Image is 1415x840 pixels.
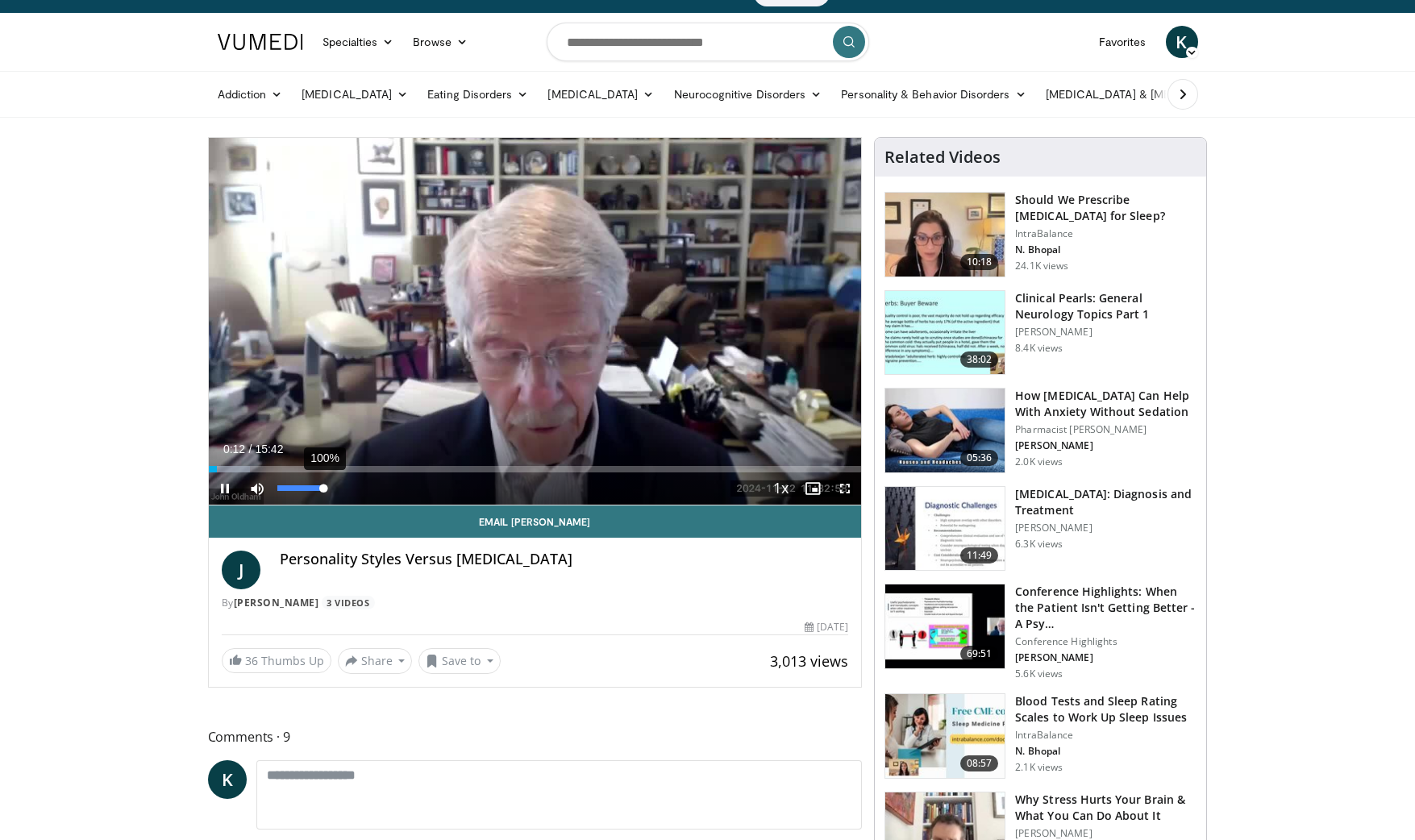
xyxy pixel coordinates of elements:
div: [DATE] [805,620,848,634]
p: N. Bhopal [1015,243,1197,256]
span: 15:42 [255,443,283,455]
a: 36 Thumbs Up [222,648,331,673]
h4: Personality Styles Versus [MEDICAL_DATA] [280,551,849,568]
span: 3,013 views [770,651,848,671]
button: Share [338,648,413,674]
a: Neurocognitive Disorders [664,78,832,110]
button: Enable picture-in-picture mode [797,472,829,505]
h4: Related Videos [884,148,1001,167]
p: 8.4K views [1015,342,1063,355]
button: Pause [209,472,241,505]
img: 7bfe4765-2bdb-4a7e-8d24-83e30517bd33.150x105_q85_crop-smart_upscale.jpg [885,389,1005,472]
a: Browse [403,26,477,58]
input: Search topics, interventions [547,23,869,61]
p: 2.1K views [1015,761,1063,774]
p: 5.6K views [1015,667,1063,680]
a: 69:51 Conference Highlights: When the Patient Isn't Getting Better - A Psy… Conference Highlights... [884,584,1197,680]
h3: [MEDICAL_DATA]: Diagnosis and Treatment [1015,486,1197,518]
p: 6.3K views [1015,538,1063,551]
img: 4362ec9e-0993-4580-bfd4-8e18d57e1d49.150x105_q85_crop-smart_upscale.jpg [885,584,1005,668]
span: 11:49 [960,547,999,563]
p: IntraBalance [1015,227,1197,240]
img: 247ca3b2-fc43-4042-8c3d-b42db022ef6a.150x105_q85_crop-smart_upscale.jpg [885,694,1005,778]
h3: Blood Tests and Sleep Rating Scales to Work Up Sleep Issues [1015,693,1197,726]
span: 05:36 [960,450,999,466]
p: Conference Highlights [1015,635,1197,648]
p: [PERSON_NAME] [1015,522,1197,534]
h3: Clinical Pearls: General Neurology Topics Part 1 [1015,290,1197,322]
p: [PERSON_NAME] [1015,439,1197,452]
a: 3 Videos [322,596,375,609]
a: [PERSON_NAME] [234,596,319,609]
a: Eating Disorders [418,78,538,110]
a: [MEDICAL_DATA] & [MEDICAL_DATA] [1036,78,1267,110]
p: 24.1K views [1015,260,1068,272]
div: By [222,596,849,610]
a: [MEDICAL_DATA] [292,78,418,110]
video-js: Video Player [209,138,862,505]
p: N. Bhopal [1015,745,1197,758]
p: [PERSON_NAME] [1015,827,1197,840]
div: Progress Bar [209,466,862,472]
button: Fullscreen [829,472,861,505]
img: 6e0bc43b-d42b-409a-85fd-0f454729f2ca.150x105_q85_crop-smart_upscale.jpg [885,487,1005,571]
img: VuMedi Logo [218,34,303,50]
h3: Why Stress Hurts Your Brain & What You Can Do About It [1015,792,1197,824]
h3: Should We Prescribe [MEDICAL_DATA] for Sleep? [1015,192,1197,224]
a: K [208,760,247,799]
span: 36 [245,653,258,668]
p: 2.0K views [1015,455,1063,468]
a: Specialties [313,26,404,58]
a: K [1166,26,1198,58]
span: 38:02 [960,351,999,368]
span: 08:57 [960,755,999,771]
span: Comments 9 [208,726,863,747]
p: [PERSON_NAME] [1015,651,1197,664]
a: J [222,551,260,589]
a: Favorites [1089,26,1156,58]
a: 05:36 How [MEDICAL_DATA] Can Help With Anxiety Without Sedation Pharmacist [PERSON_NAME] [PERSON_... [884,388,1197,473]
h3: Conference Highlights: When the Patient Isn't Getting Better - A Psy… [1015,584,1197,632]
p: [PERSON_NAME] [1015,326,1197,339]
button: Save to [418,648,501,674]
h3: How [MEDICAL_DATA] Can Help With Anxiety Without Sedation [1015,388,1197,420]
a: 11:49 [MEDICAL_DATA]: Diagnosis and Treatment [PERSON_NAME] 6.3K views [884,486,1197,572]
a: 38:02 Clinical Pearls: General Neurology Topics Part 1 [PERSON_NAME] 8.4K views [884,290,1197,376]
a: Personality & Behavior Disorders [831,78,1035,110]
img: f7087805-6d6d-4f4e-b7c8-917543aa9d8d.150x105_q85_crop-smart_upscale.jpg [885,193,1005,277]
a: 10:18 Should We Prescribe [MEDICAL_DATA] for Sleep? IntraBalance N. Bhopal 24.1K views [884,192,1197,277]
span: / [249,443,252,455]
p: Pharmacist [PERSON_NAME] [1015,423,1197,436]
img: 91ec4e47-6cc3-4d45-a77d-be3eb23d61cb.150x105_q85_crop-smart_upscale.jpg [885,291,1005,375]
span: 0:12 [223,443,245,455]
p: IntraBalance [1015,729,1197,742]
div: Volume Level [277,485,323,491]
button: Playback Rate [764,472,797,505]
a: 08:57 Blood Tests and Sleep Rating Scales to Work Up Sleep Issues IntraBalance N. Bhopal 2.1K views [884,693,1197,779]
button: Mute [241,472,273,505]
span: 10:18 [960,254,999,270]
a: [MEDICAL_DATA] [538,78,664,110]
span: 69:51 [960,646,999,662]
a: Email [PERSON_NAME] [209,505,862,538]
a: Addiction [208,78,293,110]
